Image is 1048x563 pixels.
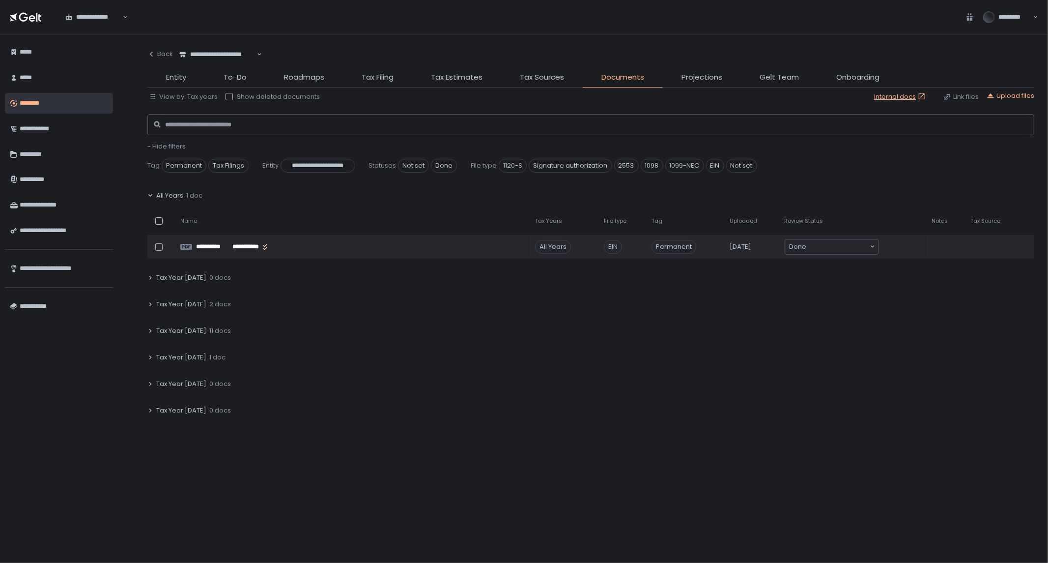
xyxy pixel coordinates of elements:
span: EIN [706,159,724,173]
span: Review Status [785,217,823,225]
span: Entity [166,72,186,83]
span: File type [471,161,497,170]
span: Tax Source [970,217,1000,225]
div: EIN [604,240,622,254]
span: Projections [681,72,722,83]
span: Tax Estimates [431,72,482,83]
span: Tax Year [DATE] [156,326,206,335]
span: 0 docs [209,406,231,415]
span: 1 doc [209,353,226,362]
span: 1099-NEC [665,159,704,173]
span: 1098 [641,159,663,173]
span: Not set [726,159,757,173]
span: Signature authorization [529,159,612,173]
span: Gelt Team [760,72,799,83]
span: Permanent [651,240,696,254]
button: Back [147,44,173,64]
span: Tax Year [DATE] [156,300,206,309]
span: 2 docs [209,300,231,309]
span: Tax Year [DATE] [156,380,206,388]
span: Notes [932,217,948,225]
div: Back [147,50,173,59]
div: Search for option [59,6,128,27]
a: Internal docs [874,92,928,101]
span: 0 docs [209,380,231,388]
button: Link files [943,92,979,101]
span: Tax Filing [362,72,394,83]
span: Tax Year [DATE] [156,273,206,282]
span: Name [180,217,197,225]
input: Search for option [121,12,122,22]
span: Done [790,242,807,252]
div: Search for option [785,239,878,254]
span: Roadmaps [284,72,324,83]
span: 0 docs [209,273,231,282]
span: Not set [398,159,429,173]
span: 1 doc [186,191,202,200]
div: All Years [535,240,571,254]
span: Tax Year [DATE] [156,406,206,415]
span: Entity [262,161,279,170]
span: 2553 [614,159,639,173]
span: Tag [651,217,662,225]
span: 1120-S [499,159,527,173]
span: 11 docs [209,326,231,335]
span: Permanent [162,159,206,173]
span: Tax Filings [208,159,249,173]
span: Tax Years [535,217,562,225]
span: Onboarding [836,72,879,83]
span: Tax Sources [520,72,564,83]
span: All Years [156,191,183,200]
input: Search for option [807,242,869,252]
span: Documents [601,72,644,83]
span: File type [604,217,626,225]
button: - Hide filters [147,142,186,151]
span: [DATE] [730,242,752,251]
span: Done [431,159,457,173]
button: Upload files [987,91,1034,100]
div: Search for option [173,44,262,65]
span: Uploaded [730,217,758,225]
span: Tag [147,161,160,170]
span: Tax Year [DATE] [156,353,206,362]
span: To-Do [224,72,247,83]
span: Statuses [368,161,396,170]
button: View by: Tax years [149,92,218,101]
